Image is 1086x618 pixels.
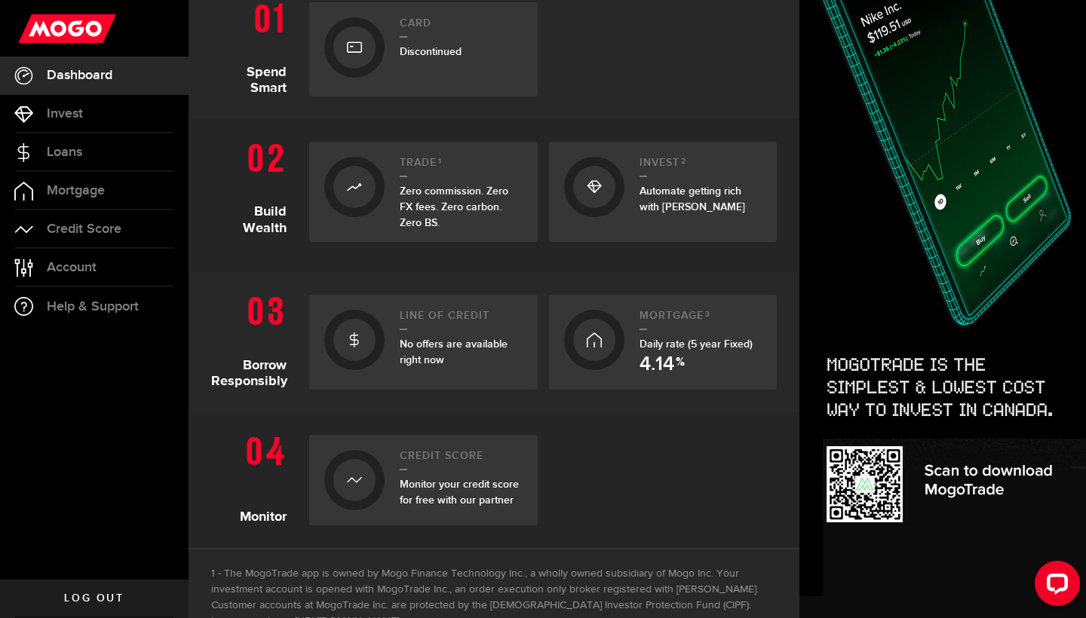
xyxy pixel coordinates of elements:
span: Credit Score [47,222,121,236]
a: Line of creditNo offers are available right now [309,295,538,390]
h1: Borrow Responsibly [211,287,298,390]
h1: Build Wealth [211,134,298,249]
sup: 2 [681,157,686,166]
span: Account [47,261,97,274]
a: CardDiscontinued [309,2,538,96]
iframe: LiveChat chat widget [1023,555,1086,618]
h1: Monitor [211,427,298,525]
a: Credit ScoreMonitor your credit score for free with our partner [309,435,538,525]
span: Mortgage [47,184,105,197]
span: Loans [47,145,82,159]
a: Invest2Automate getting rich with [PERSON_NAME] [549,142,778,242]
span: Discontinued [400,45,462,58]
h2: Line of credit [400,310,523,330]
span: Invest [47,107,83,121]
sup: 1 [438,157,442,166]
span: Monitor your credit score for free with our partner [400,478,519,506]
a: Trade1Zero commission. Zero FX fees. Zero carbon. Zero BS. [309,142,538,242]
h2: Mortgage [640,310,762,330]
span: No offers are available right now [400,338,508,366]
h2: Credit Score [400,450,523,470]
h2: Card [400,17,523,38]
span: Help & Support [47,300,139,314]
sup: 3 [705,310,710,319]
span: % [676,356,685,375]
a: Mortgage3Daily rate (5 year Fixed) 4.14 % [549,295,778,390]
h2: Trade [400,157,523,177]
span: Automate getting rich with [PERSON_NAME] [640,185,745,213]
h2: Invest [640,157,762,177]
span: Zero commission. Zero FX fees. Zero carbon. Zero BS. [400,185,508,229]
span: Dashboard [47,69,112,82]
span: Daily rate (5 year Fixed) [640,338,753,350]
span: 4.14 [640,355,674,375]
span: Log out [64,593,124,604]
